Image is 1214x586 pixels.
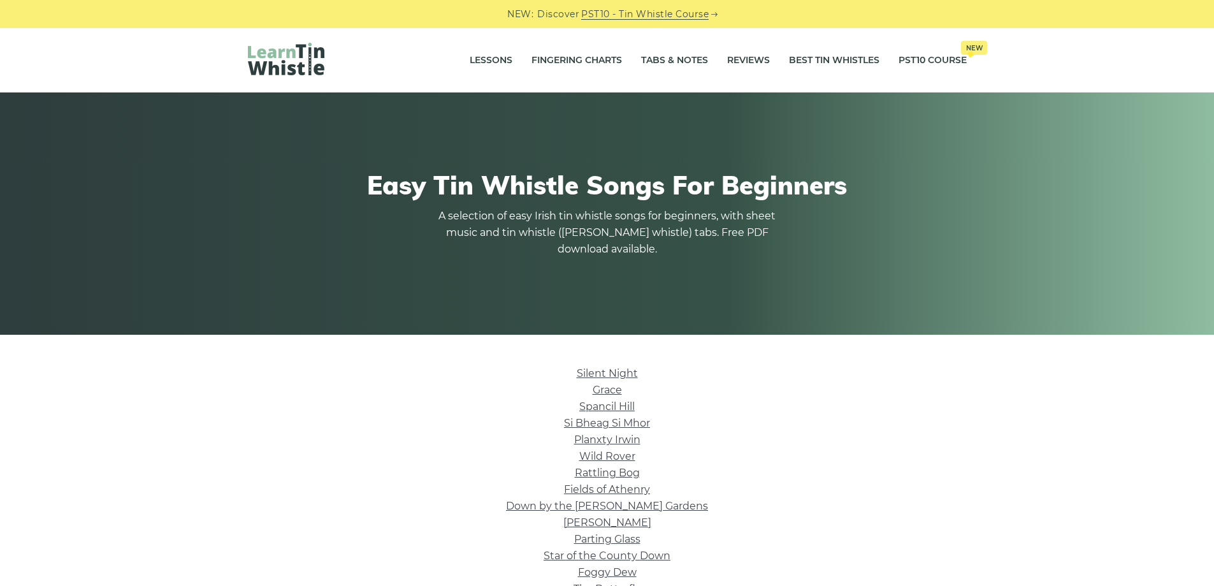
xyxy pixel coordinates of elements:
[531,45,622,77] a: Fingering Charts
[544,550,670,562] a: Star of the County Down
[574,533,640,545] a: Parting Glass
[470,45,512,77] a: Lessons
[574,434,640,446] a: Planxty Irwin
[248,43,324,75] img: LearnTinWhistle.com
[577,367,638,379] a: Silent Night
[435,208,779,258] p: A selection of easy Irish tin whistle songs for beginners, with sheet music and tin whistle ([PER...
[564,483,650,495] a: Fields of Athenry
[789,45,879,77] a: Best Tin Whistles
[899,45,967,77] a: PST10 CourseNew
[578,566,637,578] a: Foggy Dew
[575,467,640,479] a: Rattling Bog
[727,45,770,77] a: Reviews
[641,45,708,77] a: Tabs & Notes
[564,417,650,429] a: Si­ Bheag Si­ Mhor
[506,500,708,512] a: Down by the [PERSON_NAME] Gardens
[579,400,635,413] a: Spancil Hill
[961,41,987,55] span: New
[579,450,635,462] a: Wild Rover
[563,516,651,529] a: [PERSON_NAME]
[248,170,967,200] h1: Easy Tin Whistle Songs For Beginners
[593,384,622,396] a: Grace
